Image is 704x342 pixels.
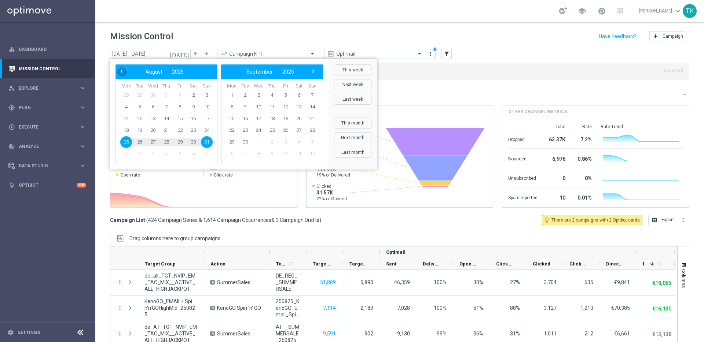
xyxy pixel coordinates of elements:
[239,136,251,148] span: 30
[614,279,630,285] span: €9,841
[144,272,198,292] span: de_all_TGT_NVIP_EM_TAC_MIX__ACTIVE_ALL_HIGHJACKPOT
[8,143,15,150] i: track_changes
[239,89,251,101] span: 2
[170,51,190,57] i: [DATE]
[276,298,300,318] span: 250825_KenoGO_Email_SpinNGO_HighMid
[601,124,683,130] div: Rate Trend
[282,69,294,75] span: 2025
[201,101,213,113] span: 10
[427,49,434,58] button: more_vert
[138,270,675,295] div: Press SPACE to select this row.
[242,67,278,77] button: September
[134,148,146,160] span: 2
[239,124,251,136] span: 23
[265,83,279,89] th: weekday
[663,34,683,39] span: Campaign
[201,136,213,148] span: 31
[117,67,127,77] button: ‹
[680,90,689,99] button: keyboard_arrow_down
[307,136,318,148] span: 5
[423,261,440,267] span: Delivery Rate
[280,101,291,113] span: 12
[276,272,300,292] span: DE_REG__SUMMERSALE_250825__NVIP_EMA_TAC_MIX
[319,278,337,287] button: 51,889
[8,182,87,188] button: lightbulb Optibot +10
[606,261,624,267] span: Direct Response - Total KPI
[120,124,132,136] span: 18
[220,50,227,57] i: trending_up
[138,295,675,321] div: Press SPACE to select this row.
[508,152,538,164] div: Bounced
[161,113,172,124] span: 14
[334,64,371,75] button: This week
[510,305,520,311] span: Click Rate = Clicked / Opened
[510,279,520,285] span: Click Rate = Clicked / Opened
[334,147,371,158] button: Last month
[8,124,87,130] div: play_circle_outline Execute keyboard_arrow_right
[542,215,642,225] button: lightbulb_outline There are 2 campaigns with 2 Optibot cards
[146,217,148,223] span: (
[551,217,640,223] span: There are 2 campaigns with 2 Optibot cards
[473,279,483,285] span: Open Rate = Opened / Delivered
[8,47,87,52] button: equalizer Dashboard
[8,46,15,53] i: equalizer
[543,217,550,223] i: lightbulb_outline
[110,59,377,170] bs-daterangepicker-container: calendar
[656,261,662,267] i: refresh
[280,148,291,160] span: 10
[473,331,483,337] span: Open Rate = Opened / Delivered
[544,305,557,311] span: 3,127
[293,113,305,124] span: 20
[134,89,146,101] span: 29
[210,280,215,285] span: A
[147,124,159,136] span: 20
[110,217,321,223] h3: Campaign List
[316,183,347,189] span: Clicked
[223,67,318,77] bs-datepicker-navigation-view: ​ ​ ​
[397,305,410,311] span: 7,028
[655,260,662,268] span: Calculate column
[117,305,123,311] button: more_vert
[574,152,592,164] div: 0.86%
[225,83,239,89] th: weekday
[648,217,689,223] multiple-options-button: Export to CSV
[226,148,238,160] span: 6
[305,83,319,89] th: weekday
[574,133,592,145] div: 7.2%
[508,172,538,183] div: Unsubscribed
[146,83,160,89] th: weekday
[161,101,172,113] span: 7
[287,260,294,268] span: Calculate column
[266,101,278,113] span: 11
[120,89,132,101] span: 28
[8,40,86,59] div: Dashboard
[279,83,292,89] th: weekday
[544,331,557,337] span: 1,011
[120,101,132,113] span: 4
[161,124,172,136] span: 21
[18,330,40,335] a: Settings
[141,67,167,77] button: August
[8,182,15,189] i: lightbulb
[266,113,278,124] span: 18
[239,83,252,89] th: weekday
[161,89,172,101] span: 31
[280,136,291,148] span: 3
[19,175,77,195] a: Optibot
[217,49,318,59] ng-select: Campaign KPI
[322,329,337,338] button: 9,591
[580,305,593,311] span: 1,210
[79,143,86,150] i: keyboard_arrow_right
[544,279,557,285] span: 3,704
[133,83,147,89] th: weekday
[682,92,687,97] i: keyboard_arrow_down
[652,280,671,286] p: €18,055
[117,330,123,337] button: more_vert
[334,79,371,90] button: Next week
[266,89,278,101] span: 4
[110,295,138,321] div: Press SPACE to select this row.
